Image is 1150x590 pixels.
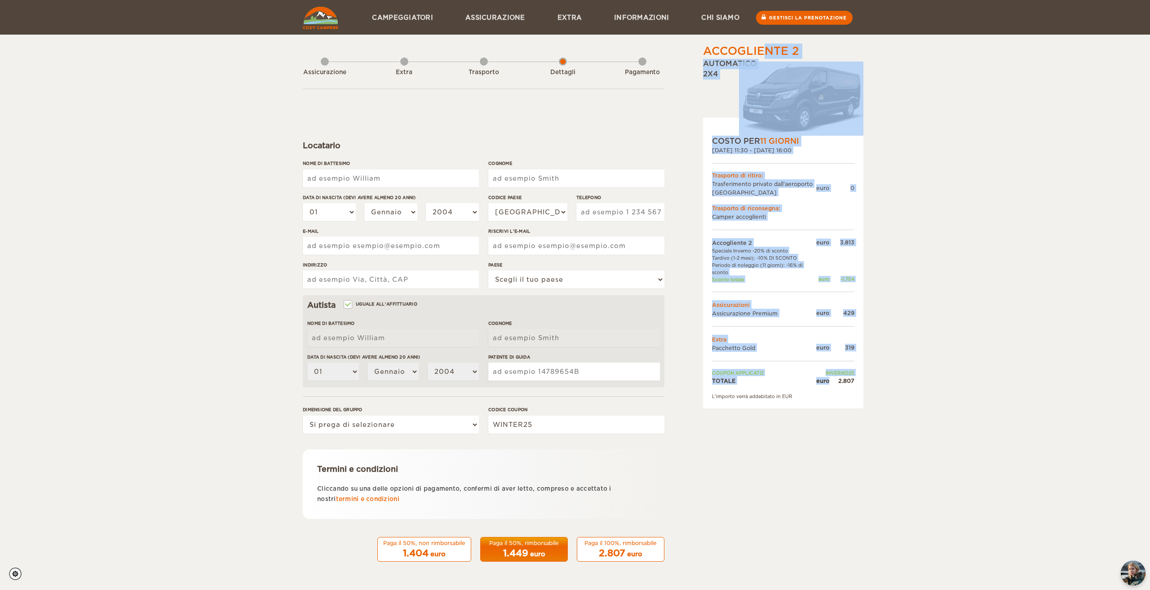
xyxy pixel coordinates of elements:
[307,321,355,326] font: Nome di battesimo
[383,540,465,546] font: Paga il 50%, non rimborsabile
[816,310,829,316] font: euro
[712,255,797,261] font: Tardivo (1-2 mesi): -10% DI SCONTO
[576,195,601,200] font: Telefono
[712,378,735,385] font: TOTALE
[303,271,479,288] input: ad esempio Via, Città, CAP
[703,59,756,68] font: Automatico
[303,161,350,166] font: Nome di battesimo
[372,14,433,21] font: Campeggiatori
[614,14,669,21] font: Informazioni
[712,213,766,220] font: Camper accoglienti
[712,345,755,351] font: Pacchetto Gold
[488,161,512,166] font: Cognome
[712,336,726,343] font: Extra
[303,262,327,267] font: Indirizzo
[712,147,792,154] font: [DATE] 11:30 - [DATE] 16:00
[816,377,829,384] font: euro
[712,310,778,317] font: Assicurazione Premium
[396,69,412,75] font: Extra
[712,302,750,308] font: Assicurazioni
[488,363,660,381] input: ad esempio 14789654B
[480,537,568,562] button: Paga il 50%, rimborsabile 1.449 euro
[816,185,829,191] font: euro
[599,548,625,559] font: 2.807
[712,181,813,196] font: Trasferimento privato dall'aeroporto [GEOGRAPHIC_DATA]
[625,69,660,75] font: Pagamento
[303,229,319,234] font: E-mail
[503,548,528,559] font: 1.449
[850,185,854,191] font: 0
[303,237,479,255] input: ad esempio esempio@esempio.com
[303,195,416,200] font: Data di nascita (devi avere almeno 20 anni)
[840,276,854,282] font: -1.754
[336,496,399,502] a: termini e condizioni
[488,169,664,187] input: ad esempio Smith
[557,14,582,21] font: Extra
[577,537,664,562] button: Paga il 100%, rimborsabile 2.807 euro
[488,329,660,347] input: ad esempio Smith
[712,277,744,282] font: Sconto totale
[303,407,363,412] font: Dimensione del gruppo
[703,70,718,78] font: 2x4
[712,248,788,253] font: Speciale Inverno -20% di sconto
[712,205,780,212] font: Trasporto di riconsegna:
[403,548,429,559] font: 1.404
[712,137,760,146] font: COSTO PER
[1121,561,1146,586] img: Freyja presso Cozy Campers
[627,550,642,558] font: euro
[816,239,829,246] font: euro
[489,540,559,546] font: Paga il 50%, rimborsabile
[307,301,336,310] font: Autista
[576,203,664,221] input: ad esempio 1 234 567 890
[488,237,664,255] input: ad esempio esempio@esempio.com
[430,550,446,558] font: euro
[356,302,417,306] font: Uguale all'affittuario
[465,14,525,21] font: Assicurazione
[840,239,854,246] font: 3.813
[818,276,829,282] font: euro
[303,69,346,75] font: Assicurazione
[488,262,502,267] font: Paese
[303,169,479,187] input: ad esempio William
[584,540,657,546] font: Paga il 100%, rimborsabile
[712,172,763,179] font: Trasporto di ritiro:
[488,407,528,412] font: Codice coupon
[1121,561,1146,586] button: pulsante chat
[303,141,341,150] font: Locatario
[9,568,27,580] a: Impostazioni dei cookie
[756,11,853,25] a: Gestisci la prenotazione
[739,62,863,136] img: Langur-m-c-logo-2.png
[816,344,829,351] font: euro
[843,310,854,316] font: 429
[712,240,752,246] font: Accogliente 2
[712,371,764,376] font: Coupon applicato
[307,329,479,347] input: ad esempio William
[317,485,611,502] font: Cliccando su una delle opzioni di pagamento, confermi di aver letto, compreso e accettato i nostri
[488,355,530,359] font: Patente di guida
[550,69,575,75] font: Dettagli
[317,465,398,474] font: Termini e condizioni
[701,14,739,21] font: Chi siamo
[838,377,854,384] font: 2.807
[345,302,350,308] input: Uguale all'affittuario
[826,371,854,376] font: INVERNO25
[488,321,512,326] font: Cognome
[712,262,803,275] font: Periodo di noleggio (11 giorni): -16% di sconto
[26,571,92,577] font: Impostazioni dei cookie
[703,44,799,58] font: Accogliente 2
[469,69,499,75] font: Trasporto
[488,229,531,234] font: Riscrivi l'e-mail
[303,7,338,29] img: Camper accoglienti
[760,137,799,146] font: 11 GIORNI
[769,15,847,20] font: Gestisci la prenotazione
[377,537,471,562] button: Paga il 50%, non rimborsabile 1.404 euro
[488,195,522,200] font: Codice Paese
[845,344,854,351] font: 319
[307,355,420,359] font: Data di nascita (devi avere almeno 20 anni)
[712,394,792,399] font: L'importo verrà addebitato in EUR
[530,550,545,558] font: euro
